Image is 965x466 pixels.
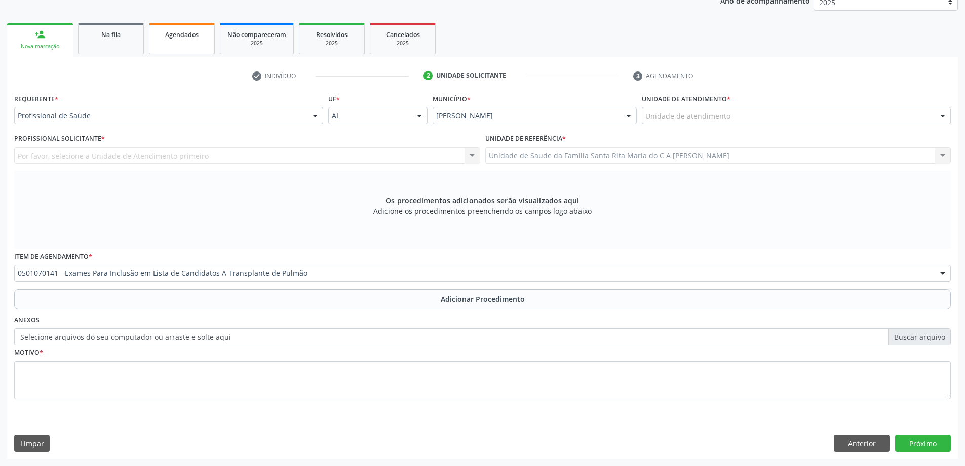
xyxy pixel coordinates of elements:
span: Agendados [165,30,199,39]
label: Município [433,91,471,107]
div: Nova marcação [14,43,66,50]
span: [PERSON_NAME] [436,111,616,121]
label: Profissional Solicitante [14,131,105,147]
span: Profissional de Saúde [18,111,302,121]
span: Os procedimentos adicionados serão visualizados aqui [385,195,579,206]
span: Resolvidos [316,30,348,39]
label: UF [328,91,340,107]
label: Anexos [14,313,40,329]
span: Na fila [101,30,121,39]
span: Unidade de atendimento [645,111,730,121]
span: Adicione os procedimentos preenchendo os campos logo abaixo [373,206,592,217]
button: Anterior [834,435,890,452]
label: Unidade de atendimento [642,91,730,107]
div: 2025 [306,40,357,47]
label: Item de agendamento [14,249,92,265]
label: Motivo [14,345,43,361]
div: 2025 [377,40,428,47]
button: Adicionar Procedimento [14,289,951,309]
span: Cancelados [386,30,420,39]
div: 2 [423,71,433,80]
button: Limpar [14,435,50,452]
div: Unidade solicitante [436,71,506,80]
label: Unidade de referência [485,131,566,147]
div: 2025 [227,40,286,47]
span: 0501070141 - Exames Para Inclusão em Lista de Candidatos A Transplante de Pulmão [18,268,930,278]
span: Não compareceram [227,30,286,39]
span: Adicionar Procedimento [441,294,525,304]
span: AL [332,111,407,121]
label: Requerente [14,91,58,107]
div: person_add [34,29,46,40]
button: Próximo [895,435,951,452]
